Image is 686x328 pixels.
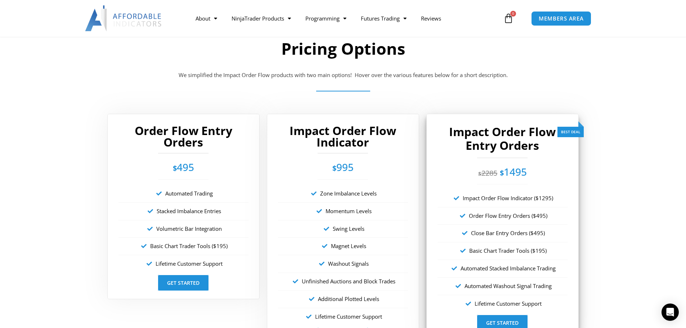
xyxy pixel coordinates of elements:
span: Automated Washout Signal Trading [465,282,552,289]
a: Programming [298,10,354,27]
a: Reviews [414,10,448,27]
span: Automated Stacked Imbalance Trading [461,265,556,272]
a: MEMBERS AREA [531,11,591,26]
a: Futures Trading [354,10,414,27]
span: $ [332,163,336,173]
span: Basic Chart Trader Tools ($195) [469,247,547,254]
span: Momentum Levels [326,207,372,215]
del: 2285 [478,168,497,178]
a: Get Started [158,275,209,291]
span: Zone Imbalance Levels [320,190,377,197]
span: Washout Signals [328,260,369,267]
span: 1495 [500,165,527,179]
span: Magnet Levels [331,242,366,250]
span: Close Bar Entry Orders ($495) [471,229,545,237]
span: Lifetime Customer Support [315,313,382,320]
span: Unfinished Auctions and Block Trades [302,278,395,285]
span: Additional Plotted Levels [318,295,379,302]
img: LogoAI | Affordable Indicators – NinjaTrader [85,5,162,31]
h2: Impact Order Flow Entry Orders [438,125,568,153]
a: NinjaTrader Products [224,10,298,27]
span: 495 [173,160,194,174]
span: Volumetric Bar Integration [156,225,222,232]
p: We simplified the Impact Order Flow products with two main options! Hover over the various featur... [118,70,568,80]
span: Basic Chart Trader Tools ($195) [150,242,228,250]
span: 995 [332,160,354,174]
span: Lifetime Customer Support [475,300,542,307]
a: 0 [493,8,524,29]
h2: Pricing Options [118,38,568,59]
span: $ [500,168,504,178]
span: MEMBERS AREA [539,16,584,21]
h2: Order Flow Entry Orders [118,125,248,148]
span: Order Flow Entry Orders ($495) [469,212,547,219]
span: Swing Levels [333,225,364,232]
span: Impact Order Flow Indicator ($1295) [463,194,553,202]
span: $ [478,170,481,177]
a: About [188,10,224,27]
div: Open Intercom Messenger [662,304,679,321]
span: Lifetime Customer Support [156,260,223,267]
nav: Menu [188,10,502,27]
span: Automated Trading [165,190,213,197]
span: 0 [510,11,516,17]
h2: Impact Order Flow Indicator [278,125,408,148]
span: Stacked Imbalance Entries [157,207,221,215]
span: $ [173,163,177,173]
